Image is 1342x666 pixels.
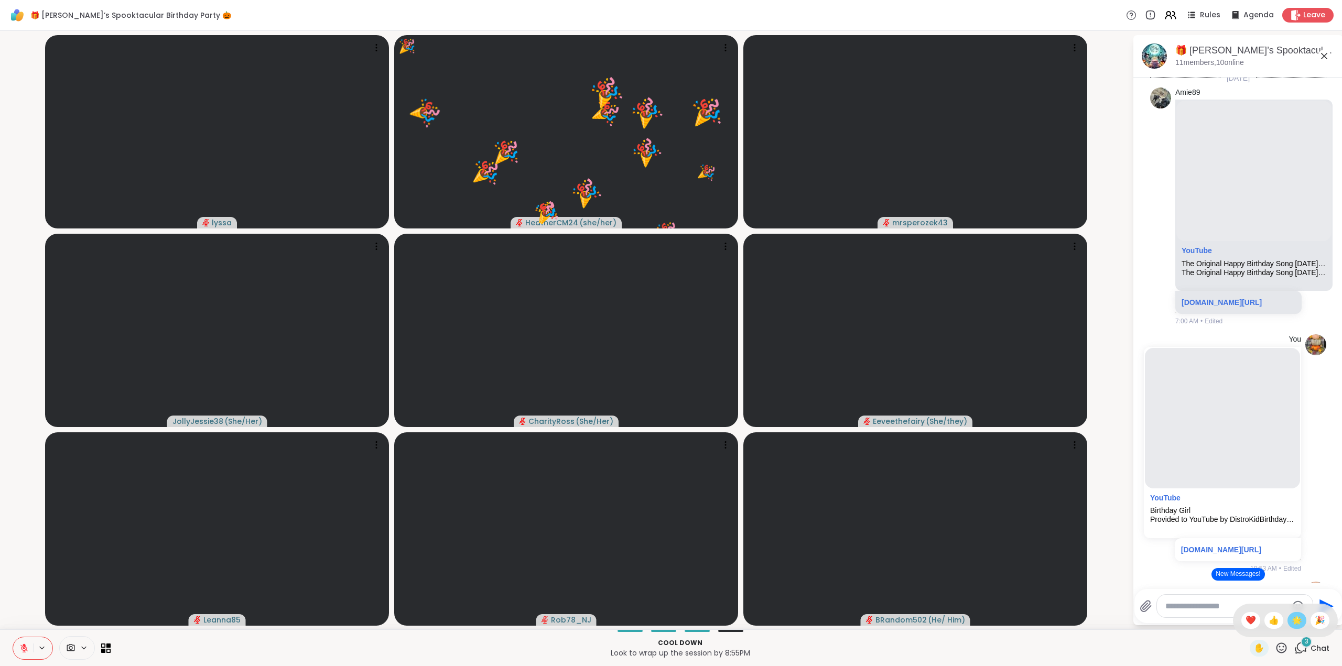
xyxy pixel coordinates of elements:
[875,615,927,625] span: BRandom502
[1305,637,1308,646] span: 3
[396,82,456,141] button: 🎉
[1211,568,1264,581] button: New Messages!
[616,81,677,143] button: 🎉
[1200,316,1203,326] span: •
[1150,506,1295,515] div: Birthday Girl
[1181,545,1261,554] a: [DOMAIN_NAME][URL]
[866,616,873,624] span: audio-muted
[1246,614,1256,627] span: ❤️
[1150,494,1181,502] a: Attachment
[1311,643,1329,653] span: Chat
[1150,88,1171,108] img: https://sharewell-space-live.sfo3.digitaloceanspaces.com/user-generated/c3bd44a5-f966-4702-9748-c...
[1182,268,1326,277] div: The Original Happy Birthday Song [DATE] Version. Best Version while blowing the candles. 🥳🤩🎂🎉SUBS...
[1315,614,1325,627] span: 🎉
[1313,594,1337,618] button: Send
[1289,334,1301,345] h4: You
[1175,88,1200,98] a: Amie89
[863,418,871,425] span: audio-muted
[8,6,26,24] img: ShareWell Logomark
[1175,58,1244,68] p: 11 members, 10 online
[1175,316,1198,326] span: 7:00 AM
[202,219,210,226] span: audio-muted
[194,616,201,624] span: audio-muted
[873,416,925,427] span: Eeveethefairy
[1176,101,1332,241] iframe: The Original Happy Birthday Song Halloween Version
[926,416,967,427] span: ( She/they )
[1269,614,1279,627] span: 👍
[1175,44,1335,57] div: 🎁 [PERSON_NAME]’s Spooktacular Birthday Party 🎃 , [DATE]
[1200,10,1220,20] span: Rules
[172,416,223,427] span: JollyJessie38
[1182,259,1326,268] div: The Original Happy Birthday Song [DATE] Version
[1142,43,1167,69] img: 🎁 Lynette’s Spooktacular Birthday Party 🎃 , Oct 11
[883,219,890,226] span: audio-muted
[1145,348,1300,488] iframe: Birthday Girl
[516,219,523,226] span: audio-muted
[576,61,637,123] button: 🎉
[398,36,415,57] div: 🎉
[680,86,733,138] button: 🎉
[1283,564,1301,573] span: Edited
[1254,642,1264,654] span: ✋
[528,416,575,427] span: CharityRoss
[1182,246,1212,255] a: Attachment
[1292,614,1302,627] span: 🌟
[525,217,578,228] span: HeatherCM24
[1243,10,1274,20] span: Agenda
[1305,334,1326,355] img: https://sharewell-space-live.sfo3.digitaloceanspaces.com/user-generated/e72d2dfd-06ae-43a5-b116-a...
[30,10,231,20] span: 🎁 [PERSON_NAME]’s Spooktacular Birthday Party 🎃
[212,217,232,228] span: lyssa
[117,648,1243,658] p: Look to wrap up the session by 8:55PM
[224,416,262,427] span: ( She/Her )
[579,217,616,228] span: ( she/her )
[551,615,591,625] span: Rob78_NJ
[519,418,526,425] span: audio-muted
[117,638,1243,648] p: Cool down
[576,416,613,427] span: ( She/Her )
[1165,601,1287,612] textarea: Type your message
[892,217,948,228] span: mrsperozek43
[557,163,615,221] button: 🎉
[1303,10,1325,20] span: Leave
[1305,582,1326,603] img: https://sharewell-space-live.sfo3.digitaloceanspaces.com/user-generated/e72d2dfd-06ae-43a5-b116-a...
[1220,73,1256,83] span: [DATE]
[1292,600,1304,613] button: Emoji picker
[690,156,723,188] button: 🎉
[1205,316,1222,326] span: Edited
[1250,564,1277,573] span: 10:53 AM
[928,615,965,625] span: ( He/ Him )
[484,130,528,174] button: 🎉
[1150,515,1295,524] div: Provided to YouTube by DistroKidBirthday Girl · [PERSON_NAME] · [PERSON_NAME] · [PERSON_NAME] · [...
[1279,564,1281,573] span: •
[1289,582,1301,592] h4: You
[524,190,569,235] button: 🎉
[1182,298,1262,307] a: [DOMAIN_NAME][URL]
[203,615,241,625] span: Leanna85
[618,123,675,181] button: 🎉
[542,616,549,624] span: audio-muted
